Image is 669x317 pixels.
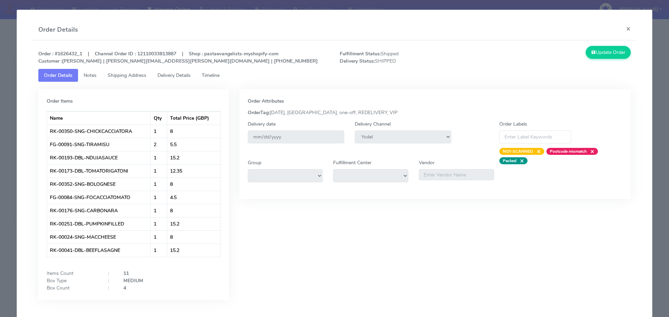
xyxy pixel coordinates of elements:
span: × [533,148,541,155]
td: RK-00041-DBL-BEEFLASAGNE [47,244,151,257]
td: RK-00173-DBL-TOMATORIGATONI [47,164,151,177]
strong: NOT-SCANNED [503,149,533,154]
div: : [103,284,118,292]
label: Order Labels [499,120,527,128]
div: Items Count [41,270,103,277]
td: 1 [151,151,167,164]
span: Delivery Details [157,72,191,79]
strong: OrderTag: [248,109,270,116]
strong: 4 [123,285,126,291]
td: 1 [151,204,167,217]
span: Shipping Address [108,72,146,79]
span: Timeline [202,72,220,79]
label: Vendor [419,159,435,166]
strong: MEDIUM [123,277,143,284]
td: 2 [151,138,167,151]
td: RK-00352-SNG-BOLOGNESE [47,177,151,191]
span: Shipped SHIPPED [334,50,485,65]
td: FG-00091-SNG-TIRAMISU [47,138,151,151]
div: Box Type [41,277,103,284]
th: Name [47,111,151,125]
strong: Order Attributes [248,98,284,104]
label: Delivery date [248,120,276,128]
input: Enter Label Keywords [499,130,571,143]
td: 1 [151,230,167,244]
td: 8 [167,230,220,244]
label: Fulfillment Center [333,159,371,166]
ul: Tabs [38,69,631,82]
td: RK-00024-SNG-MACCHEESE [47,230,151,244]
strong: Order Items [47,98,73,104]
td: 4.5 [167,191,220,204]
div: [DATE], [GEOGRAPHIC_DATA], one-off, REDELIVERY, VIP [243,109,628,116]
label: Group [248,159,261,166]
td: RK-00176-SNG-CARBONARA [47,204,151,217]
td: RK-00350-SNG-CHICKCACCIATORA [47,125,151,138]
strong: Order : #1626432_1 | Channel Order ID : 12110033813887 | Shop : pastaevangelists-myshopify-com [P... [38,50,318,64]
td: 1 [151,217,167,230]
span: Notes [84,72,97,79]
td: RK-00193-DBL-NDUJASAUCE [47,151,151,164]
div: : [103,277,118,284]
span: × [587,148,594,155]
h4: Order Details [38,25,78,34]
td: 15.2 [167,151,220,164]
td: FG-00084-SNG-FOCACCIATOMATO [47,191,151,204]
td: 15.2 [167,244,220,257]
td: 1 [151,177,167,191]
strong: Customer : [38,58,62,64]
td: RK-00251-DBL-PUMPKINFILLED [47,217,151,230]
td: 1 [151,125,167,138]
input: Enter Vendor Name [419,169,494,180]
td: 1 [151,244,167,257]
td: 8 [167,204,220,217]
td: 12.35 [167,164,220,177]
button: Update Order [586,46,631,59]
strong: 11 [123,270,129,277]
td: 1 [151,191,167,204]
span: × [516,157,524,164]
strong: Postcode mismatch [550,149,587,154]
td: 8 [167,177,220,191]
span: Order Details [44,72,72,79]
td: 8 [167,125,220,138]
th: Total Price (GBP) [167,111,220,125]
th: Qty [151,111,167,125]
button: Close [621,19,636,38]
strong: Fulfillment Status: [340,50,381,57]
strong: Packed [503,158,516,164]
label: Delivery Channel [355,120,391,128]
td: 15.2 [167,217,220,230]
div: : [103,270,118,277]
td: 5.5 [167,138,220,151]
strong: Delivery Status: [340,58,375,64]
td: 1 [151,164,167,177]
div: Box Count [41,284,103,292]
